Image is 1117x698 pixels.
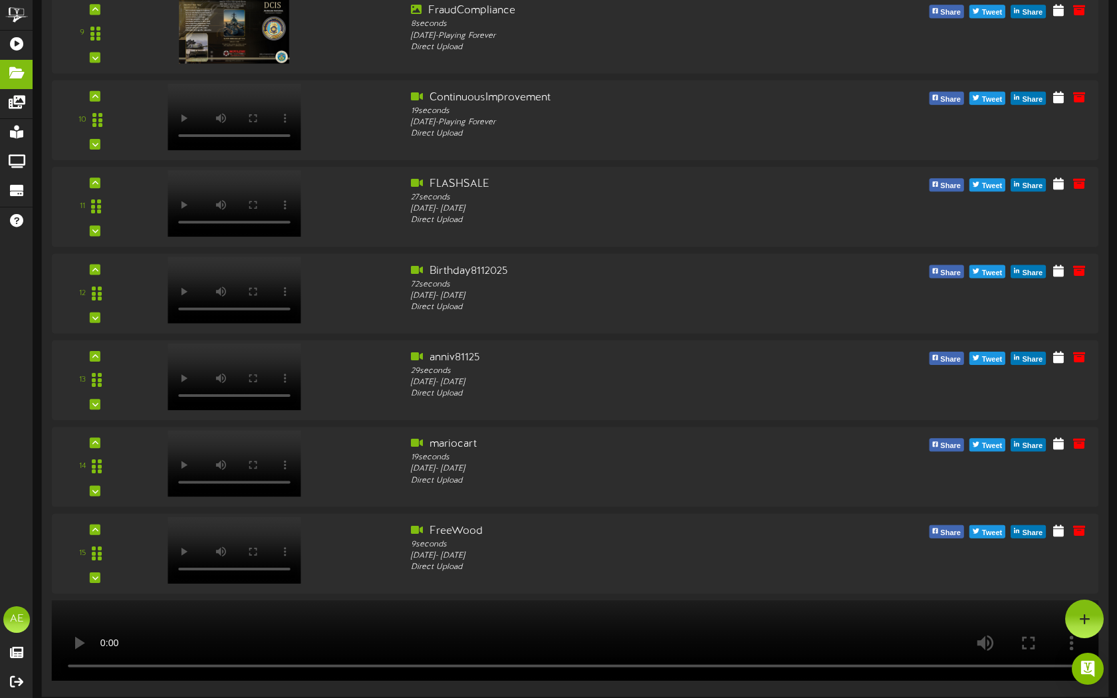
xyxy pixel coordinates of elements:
[411,263,827,279] div: Birthday8112025
[411,452,827,463] div: 19 seconds
[937,92,963,107] span: Share
[411,388,827,400] div: Direct Upload
[969,525,1005,538] button: Tweet
[411,366,827,377] div: 29 seconds
[969,5,1005,19] button: Tweet
[969,439,1005,452] button: Tweet
[411,562,827,573] div: Direct Upload
[1011,178,1046,191] button: Share
[411,3,827,19] div: FraudCompliance
[79,374,86,386] div: 13
[411,550,827,562] div: [DATE] - [DATE]
[79,461,86,473] div: 14
[1019,6,1045,21] span: Share
[979,179,1005,193] span: Tweet
[79,548,86,559] div: 15
[969,92,1005,105] button: Tweet
[937,179,963,193] span: Share
[1019,352,1045,367] span: Share
[78,114,86,126] div: 10
[969,178,1005,191] button: Tweet
[929,265,964,279] button: Share
[411,106,827,117] div: 19 seconds
[929,92,964,105] button: Share
[929,5,964,19] button: Share
[411,42,827,53] div: Direct Upload
[411,539,827,550] div: 9 seconds
[411,463,827,475] div: [DATE] - [DATE]
[1011,5,1046,19] button: Share
[929,439,964,452] button: Share
[979,439,1005,454] span: Tweet
[80,28,84,39] div: 9
[3,606,30,633] div: AE
[929,352,964,365] button: Share
[1011,265,1046,279] button: Share
[411,90,827,106] div: ContinuousImprovement
[411,475,827,487] div: Direct Upload
[1019,179,1045,193] span: Share
[979,266,1005,281] span: Tweet
[969,265,1005,279] button: Tweet
[979,6,1005,21] span: Tweet
[937,6,963,21] span: Share
[411,30,827,41] div: [DATE] - Playing Forever
[411,215,827,226] div: Direct Upload
[1019,266,1045,281] span: Share
[1011,92,1046,105] button: Share
[969,352,1005,365] button: Tweet
[411,377,827,388] div: [DATE] - [DATE]
[937,352,963,367] span: Share
[1011,439,1046,452] button: Share
[411,177,827,192] div: FLASHSALE
[1019,526,1045,540] span: Share
[411,19,827,30] div: 8 seconds
[80,201,85,213] div: 11
[1011,525,1046,538] button: Share
[937,266,963,281] span: Share
[937,439,963,454] span: Share
[1011,352,1046,365] button: Share
[411,128,827,140] div: Direct Upload
[411,279,827,290] div: 72 seconds
[937,526,963,540] span: Share
[411,203,827,215] div: [DATE] - [DATE]
[1019,92,1045,107] span: Share
[411,524,827,539] div: FreeWood
[979,352,1005,367] span: Tweet
[411,302,827,313] div: Direct Upload
[929,525,964,538] button: Share
[411,437,827,452] div: mariocart
[79,288,86,299] div: 12
[979,526,1005,540] span: Tweet
[411,291,827,302] div: [DATE] - [DATE]
[411,117,827,128] div: [DATE] - Playing Forever
[929,178,964,191] button: Share
[411,350,827,366] div: anniv81125
[411,192,827,203] div: 27 seconds
[979,92,1005,107] span: Tweet
[1019,439,1045,454] span: Share
[1072,653,1104,685] div: Open Intercom Messenger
